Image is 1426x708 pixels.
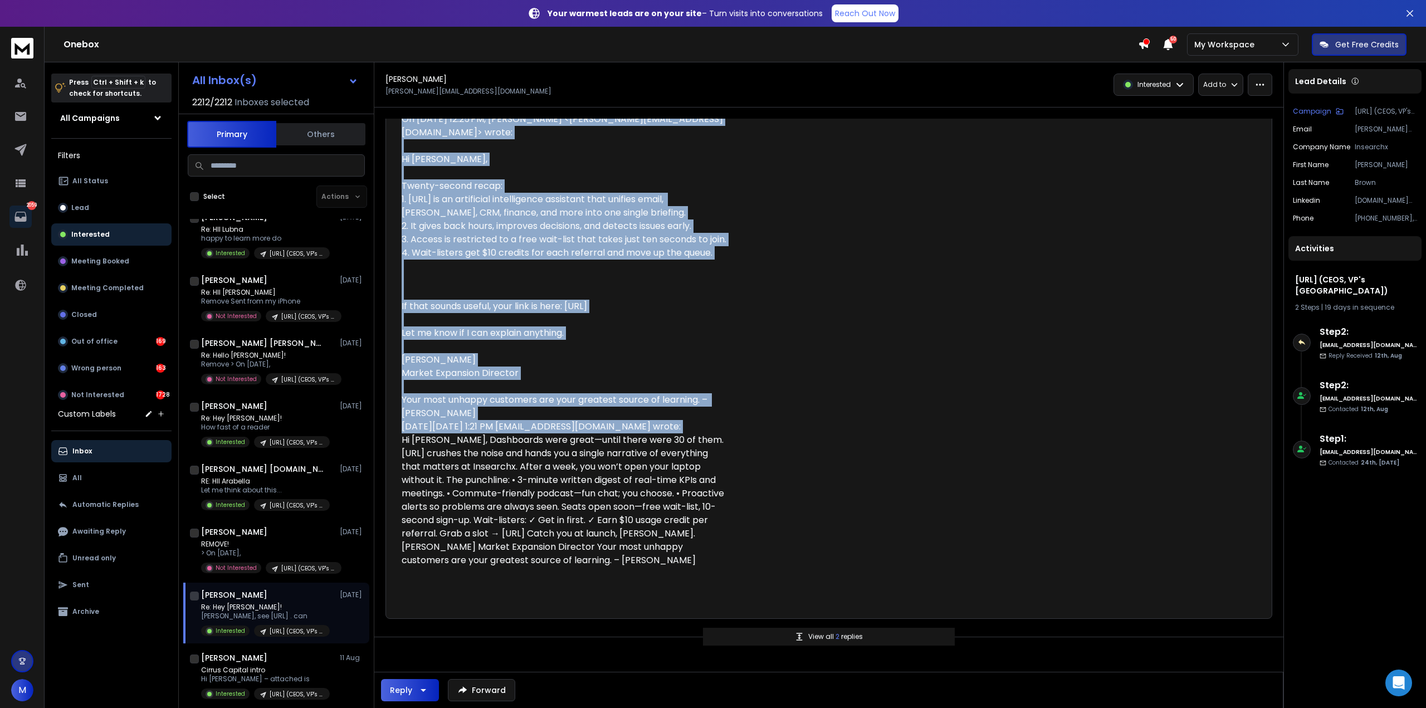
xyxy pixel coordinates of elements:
[201,652,267,663] h1: [PERSON_NAME]
[235,96,309,109] h3: Inboxes selected
[27,201,36,210] p: 2059
[340,402,365,411] p: [DATE]
[201,675,330,683] p: Hi [PERSON_NAME] – attached is
[72,580,89,589] p: Sent
[385,74,447,85] h1: [PERSON_NAME]
[216,690,245,698] p: Interested
[281,564,335,573] p: [URL] (CEOS, VP's [GEOGRAPHIC_DATA])
[72,177,108,185] p: All Status
[548,8,702,19] strong: Your warmest leads are on your site
[1385,670,1412,696] div: Open Intercom Messenger
[1288,236,1422,261] div: Activities
[1355,107,1417,116] p: [URL] (CEOS, VP's [GEOGRAPHIC_DATA])
[192,75,257,86] h1: All Inbox(s)
[72,554,116,563] p: Unread only
[1320,394,1417,403] h6: [EMAIL_ADDRESS][DOMAIN_NAME]
[1295,302,1320,312] span: 2 Steps
[281,375,335,384] p: [URL] (CEOS, VP's [GEOGRAPHIC_DATA])
[51,107,172,129] button: All Campaigns
[71,364,121,373] p: Wrong person
[1329,351,1402,360] p: Reply Received
[201,526,267,538] h1: [PERSON_NAME]
[156,390,165,399] div: 1728
[72,607,99,616] p: Archive
[11,679,33,701] button: M
[51,223,172,246] button: Interested
[51,304,172,326] button: Closed
[340,528,365,536] p: [DATE]
[156,364,165,373] div: 163
[51,467,172,489] button: All
[201,360,335,369] p: Remove > On [DATE],
[9,206,32,228] a: 2059
[201,275,267,286] h1: [PERSON_NAME]
[51,277,172,299] button: Meeting Completed
[201,414,330,423] p: Re: Hey [PERSON_NAME]!
[71,284,144,292] p: Meeting Completed
[1320,448,1417,456] h6: [EMAIL_ADDRESS][DOMAIN_NAME]
[201,288,335,297] p: Re: HII [PERSON_NAME]
[270,438,323,447] p: [URL] (CEOS, VP's [GEOGRAPHIC_DATA])
[1320,341,1417,349] h6: [EMAIL_ADDRESS][DOMAIN_NAME]
[270,501,323,510] p: [URL] (CEOS, VP's [GEOGRAPHIC_DATA])
[51,600,172,623] button: Archive
[201,666,330,675] p: Cirrus Capital intro
[71,390,124,399] p: Not Interested
[201,234,330,243] p: happy to learn more do
[201,486,330,495] p: Let me think about this...
[60,113,120,124] h1: All Campaigns
[402,433,727,567] blockquote: Hi [PERSON_NAME], Dashboards were great—until there were 30 of them. [URL] crushes the noise and ...
[448,679,515,701] button: Forward
[1355,214,1417,223] p: [PHONE_NUMBER], [PHONE_NUMBER], [PHONE_NUMBER]
[1355,143,1417,152] p: Insearchx
[203,192,225,201] label: Select
[1361,458,1399,467] span: 24th, [DATE]
[1293,160,1329,169] p: First Name
[1293,178,1329,187] p: Last Name
[201,549,335,558] p: > On [DATE],
[201,477,330,486] p: RE: HII Arabella
[1295,76,1346,87] p: Lead Details
[51,494,172,516] button: Automatic Replies
[72,473,82,482] p: All
[183,69,367,91] button: All Inbox(s)
[1325,302,1394,312] span: 19 days in sequence
[832,4,898,22] a: Reach Out Now
[390,685,412,696] div: Reply
[1295,303,1415,312] div: |
[270,250,323,258] p: [URL] (CEOS, VP's [GEOGRAPHIC_DATA])
[71,203,89,212] p: Lead
[69,77,156,99] p: Press to check for shortcuts.
[216,564,257,572] p: Not Interested
[1355,160,1417,169] p: [PERSON_NAME]
[835,8,895,19] p: Reach Out Now
[1203,80,1226,89] p: Add to
[51,547,172,569] button: Unread only
[1320,379,1417,392] h6: Step 2 :
[51,574,172,596] button: Sent
[201,297,335,306] p: Remove Sent from my iPhone
[201,423,330,432] p: How fast of a reader
[808,632,863,641] p: View all replies
[201,540,335,549] p: REMOVE!
[71,310,97,319] p: Closed
[51,197,172,219] button: Lead
[71,230,110,239] p: Interested
[276,122,365,147] button: Others
[1194,39,1259,50] p: My Workspace
[381,679,439,701] button: Reply
[1355,196,1417,205] p: [DOMAIN_NAME][URL]
[1169,36,1177,43] span: 50
[281,313,335,321] p: [URL] (CEOS, VP's [GEOGRAPHIC_DATA])
[340,590,365,599] p: [DATE]
[1335,39,1399,50] p: Get Free Credits
[51,250,172,272] button: Meeting Booked
[216,312,257,320] p: Not Interested
[1293,125,1312,134] p: Email
[1375,351,1402,360] span: 12th, Aug
[216,627,245,635] p: Interested
[201,612,330,621] p: [PERSON_NAME], see [URL] . can
[548,8,823,19] p: – Turn visits into conversations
